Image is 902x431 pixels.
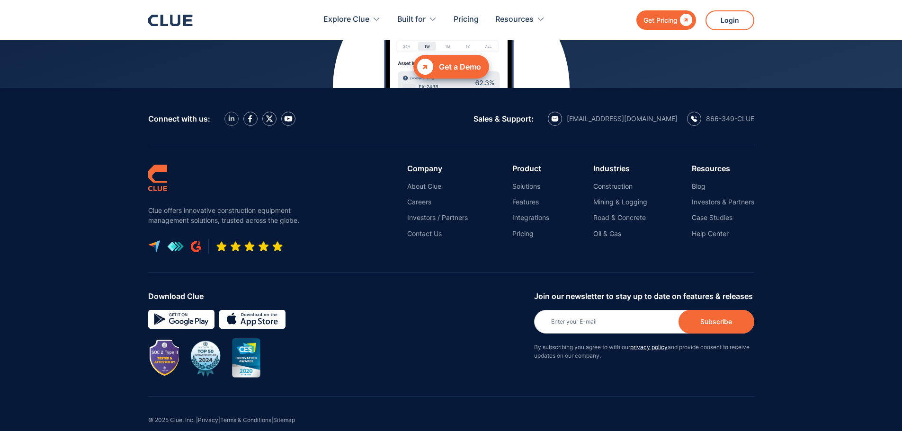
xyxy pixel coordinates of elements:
[198,416,218,423] a: Privacy
[691,115,697,122] img: calling icon
[148,164,167,191] img: clue logo simple
[216,241,283,252] img: Five-star rating icon
[454,5,479,35] a: Pricing
[232,338,260,378] img: CES innovation award 2020 image
[593,229,647,238] a: Oil & Gas
[679,310,754,334] input: Subscribe
[148,240,160,253] img: capterra logo icon
[407,182,468,191] a: About Clue
[407,229,468,238] a: Contact Us
[534,343,754,360] p: By subscribing you agree to with our and provide consent to receive updates on our company.
[397,5,437,35] div: Built for
[534,310,754,334] input: Enter your E-mail
[186,339,225,378] img: BuiltWorlds Top 50 Infrastructure 2024 award badge with
[692,164,754,173] div: Resources
[593,164,647,173] div: Industries
[512,164,549,173] div: Product
[323,5,369,35] div: Explore Clue
[323,5,381,35] div: Explore Clue
[593,213,647,222] a: Road & Concrete
[407,213,468,222] a: Investors / Partners
[567,114,678,123] div: [EMAIL_ADDRESS][DOMAIN_NAME]
[219,310,286,329] img: download on the App store
[630,343,668,351] a: privacy policy
[248,115,252,123] img: facebook icon
[643,14,678,26] div: Get Pricing
[534,292,754,369] form: Newsletter
[413,55,489,79] a: Get a Demo
[732,299,902,431] iframe: Chat Widget
[512,198,549,206] a: Features
[148,205,304,225] p: Clue offers innovative construction equipment management solutions, trusted across the globe.
[148,292,527,300] div: Download Clue
[495,5,545,35] div: Resources
[397,5,426,35] div: Built for
[220,416,271,423] a: Terms & Conditions
[636,10,696,30] a: Get Pricing
[551,116,559,122] img: email icon
[593,198,647,206] a: Mining & Logging
[706,114,754,123] div: 866-349-CLUE
[439,61,481,73] div: Get a Demo
[407,198,468,206] a: Careers
[692,229,754,238] a: Help Center
[284,116,293,122] img: YouTube Icon
[593,182,647,191] a: Construction
[512,182,549,191] a: Solutions
[417,59,433,75] div: 
[534,292,754,300] div: Join our newsletter to stay up to date on features & releases
[191,241,201,252] img: G2 review platform icon
[167,241,184,252] img: get app logo
[495,5,534,35] div: Resources
[512,229,549,238] a: Pricing
[692,198,754,206] a: Investors & Partners
[692,182,754,191] a: Blog
[706,10,754,30] a: Login
[473,114,534,123] div: Sales & Support:
[687,112,754,126] a: calling icon866-349-CLUE
[548,112,678,126] a: email icon[EMAIL_ADDRESS][DOMAIN_NAME]
[273,416,295,423] a: Sitemap
[228,115,235,122] img: LinkedIn icon
[148,114,210,123] div: Connect with us:
[678,14,692,26] div: 
[692,213,754,222] a: Case Studies
[266,115,273,123] img: X icon twitter
[512,213,549,222] a: Integrations
[407,164,468,173] div: Company
[148,310,214,329] img: Google simple icon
